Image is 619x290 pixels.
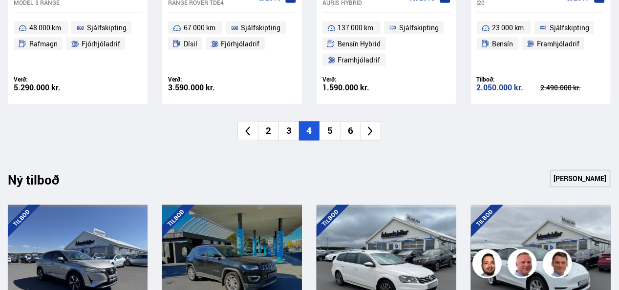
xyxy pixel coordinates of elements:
[29,38,58,50] span: Rafmagn
[550,170,611,187] a: [PERSON_NAME]
[537,38,579,50] span: Framhjóladrif
[477,83,541,92] div: 2.050.000 kr.
[509,250,538,280] img: siFngHWaQ9KaOqBr.png
[168,83,232,92] div: 3.590.000 kr.
[87,22,127,34] span: Sjálfskipting
[184,22,217,34] span: 67 000 km.
[221,38,260,50] span: Fjórhjóladrif
[8,173,76,193] div: Ný tilboð
[492,38,513,50] span: Bensín
[278,122,299,141] li: 3
[320,122,340,141] li: 5
[338,54,381,66] span: Framhjóladrif
[544,250,574,280] img: FbJEzSuNWCJXmdc-.webp
[474,250,503,280] img: nhp88E3Fdnt1Opn2.png
[550,22,589,34] span: Sjálfskipting
[477,76,541,83] div: Tilboð:
[322,83,386,92] div: 1.590.000 kr.
[299,122,320,141] li: 4
[338,38,381,50] span: Bensín Hybrid
[29,22,63,34] span: 48 000 km.
[8,4,37,33] button: Opna LiveChat spjallviðmót
[14,76,78,83] div: Verð:
[168,76,232,83] div: Verð:
[399,22,439,34] span: Sjálfskipting
[338,22,376,34] span: 137 000 km.
[322,76,386,83] div: Verð:
[82,38,120,50] span: Fjórhjóladrif
[241,22,281,34] span: Sjálfskipting
[14,83,78,92] div: 5.290.000 kr.
[258,122,278,141] li: 2
[184,38,197,50] span: Dísil
[340,122,361,141] li: 6
[492,22,526,34] span: 23 000 km.
[541,84,605,91] div: 2.490.000 kr.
